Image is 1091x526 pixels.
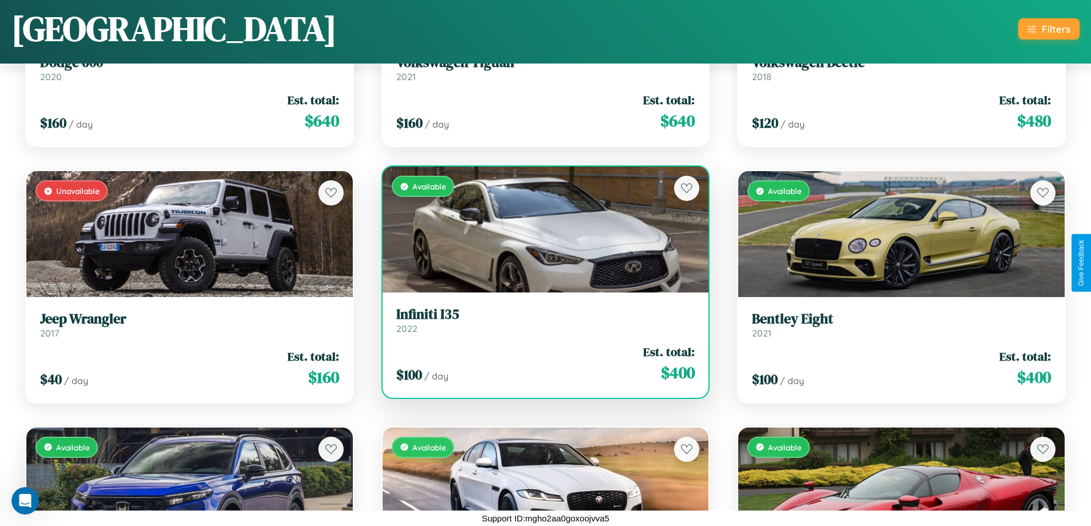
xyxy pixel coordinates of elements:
[56,442,90,452] span: Available
[999,92,1051,108] span: Est. total:
[40,71,62,82] span: 2020
[40,113,66,132] span: $ 160
[781,118,805,130] span: / day
[396,323,418,334] span: 2022
[752,311,1051,327] h3: Bentley Eight
[999,348,1051,365] span: Est. total:
[69,118,93,130] span: / day
[1018,18,1080,39] button: Filters
[412,442,446,452] span: Available
[752,113,778,132] span: $ 120
[424,370,448,382] span: / day
[768,442,802,452] span: Available
[660,109,695,132] span: $ 640
[305,109,339,132] span: $ 640
[643,92,695,108] span: Est. total:
[1017,366,1051,389] span: $ 400
[287,92,339,108] span: Est. total:
[396,306,695,334] a: Infiniti I352022
[1077,240,1085,286] div: Give Feedback
[396,71,416,82] span: 2021
[752,71,771,82] span: 2018
[752,370,778,389] span: $ 100
[40,327,59,339] span: 2017
[40,311,339,327] h3: Jeep Wrangler
[396,306,695,323] h3: Infiniti I35
[396,365,422,384] span: $ 100
[752,311,1051,339] a: Bentley Eight2021
[40,370,62,389] span: $ 40
[64,375,88,386] span: / day
[11,487,39,515] iframe: Intercom live chat
[412,181,446,191] span: Available
[1042,23,1070,35] div: Filters
[40,54,339,82] a: Dodge 6002020
[308,366,339,389] span: $ 160
[396,113,423,132] span: $ 160
[287,348,339,365] span: Est. total:
[661,361,695,384] span: $ 400
[780,375,804,386] span: / day
[11,5,337,52] h1: [GEOGRAPHIC_DATA]
[56,186,100,196] span: Unavailable
[425,118,449,130] span: / day
[1017,109,1051,132] span: $ 480
[768,186,802,196] span: Available
[396,54,695,82] a: Volkswagen Tiguan2021
[40,311,339,339] a: Jeep Wrangler2017
[752,54,1051,82] a: Volkswagen Beetle2018
[482,511,609,526] p: Support ID: mgho2aa0goxoojvva5
[752,327,771,339] span: 2021
[643,343,695,360] span: Est. total:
